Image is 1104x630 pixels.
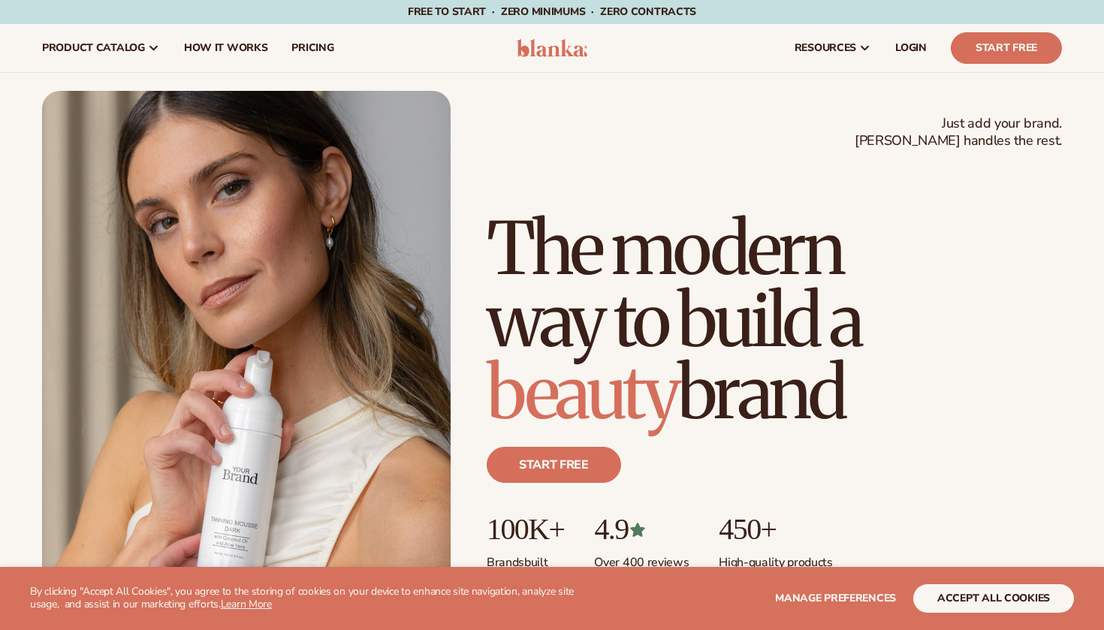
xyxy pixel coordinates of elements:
[783,24,883,72] a: resources
[221,597,272,611] a: Learn More
[719,513,832,546] p: 450+
[719,546,832,571] p: High-quality products
[42,91,451,606] img: Female holding tanning mousse.
[795,42,856,54] span: resources
[487,348,677,438] span: beauty
[42,42,145,54] span: product catalog
[487,546,564,571] p: Brands built
[855,115,1062,150] span: Just add your brand. [PERSON_NAME] handles the rest.
[279,24,345,72] a: pricing
[172,24,280,72] a: How It Works
[594,513,689,546] p: 4.9
[408,5,696,19] span: Free to start · ZERO minimums · ZERO contracts
[30,24,172,72] a: product catalog
[517,39,588,57] img: logo
[895,42,927,54] span: LOGIN
[951,32,1062,64] a: Start Free
[594,546,689,571] p: Over 400 reviews
[775,584,896,613] button: Manage preferences
[775,591,896,605] span: Manage preferences
[487,447,621,483] a: Start free
[30,586,587,611] p: By clicking "Accept All Cookies", you agree to the storing of cookies on your device to enhance s...
[291,42,333,54] span: pricing
[913,584,1074,613] button: accept all cookies
[184,42,268,54] span: How It Works
[487,513,564,546] p: 100K+
[487,213,1062,429] h1: The modern way to build a brand
[883,24,939,72] a: LOGIN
